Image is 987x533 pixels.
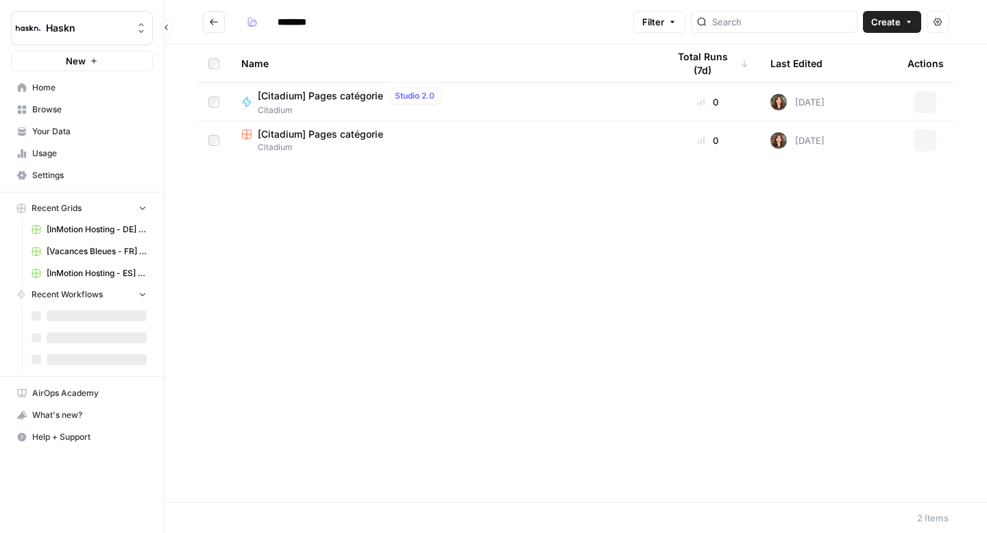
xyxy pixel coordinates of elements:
[11,121,153,142] a: Your Data
[32,202,82,214] span: Recent Grids
[203,11,225,33] button: Go back
[66,54,86,68] span: New
[32,169,147,182] span: Settings
[863,11,921,33] button: Create
[770,94,787,110] img: wbc4lf7e8no3nva14b2bd9f41fnh
[770,132,787,149] img: wbc4lf7e8no3nva14b2bd9f41fnh
[712,15,851,29] input: Search
[12,405,152,425] div: What's new?
[11,164,153,186] a: Settings
[32,82,147,94] span: Home
[633,11,685,33] button: Filter
[32,103,147,116] span: Browse
[11,77,153,99] a: Home
[47,223,147,236] span: [InMotion Hosting - DE] - article de blog 2000 mots Grid
[11,382,153,404] a: AirOps Academy
[668,45,748,82] div: Total Runs (7d)
[32,125,147,138] span: Your Data
[241,45,646,82] div: Name
[668,134,748,147] div: 0
[871,15,901,29] span: Create
[907,45,944,82] div: Actions
[770,132,825,149] div: [DATE]
[668,95,748,109] div: 0
[32,431,147,443] span: Help + Support
[25,219,153,240] a: [InMotion Hosting - DE] - article de blog 2000 mots Grid
[241,141,646,153] span: Citadium
[32,387,147,399] span: AirOps Academy
[642,15,664,29] span: Filter
[47,267,147,280] span: [InMotion Hosting - ES] - article de blog 2000 mots
[25,262,153,284] a: [InMotion Hosting - ES] - article de blog 2000 mots
[11,426,153,448] button: Help + Support
[395,90,435,102] span: Studio 2.0
[11,142,153,164] a: Usage
[16,16,40,40] img: Haskn Logo
[258,104,446,116] span: Citadium
[11,99,153,121] a: Browse
[11,198,153,219] button: Recent Grids
[770,45,822,82] div: Last Edited
[11,404,153,426] button: What's new?
[32,288,103,301] span: Recent Workflows
[917,511,949,525] div: 2 Items
[11,51,153,71] button: New
[32,147,147,160] span: Usage
[46,21,129,35] span: Haskn
[11,284,153,305] button: Recent Workflows
[241,88,646,116] a: [Citadium] Pages catégorieStudio 2.0Citadium
[241,127,646,153] a: [Citadium] Pages catégorieCitadium
[25,240,153,262] a: [Vacances Bleues - FR] Pages refonte sites hôtels - [GEOGRAPHIC_DATA]
[258,127,383,141] span: [Citadium] Pages catégorie
[47,245,147,258] span: [Vacances Bleues - FR] Pages refonte sites hôtels - [GEOGRAPHIC_DATA]
[11,11,153,45] button: Workspace: Haskn
[258,89,383,103] span: [Citadium] Pages catégorie
[770,94,825,110] div: [DATE]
